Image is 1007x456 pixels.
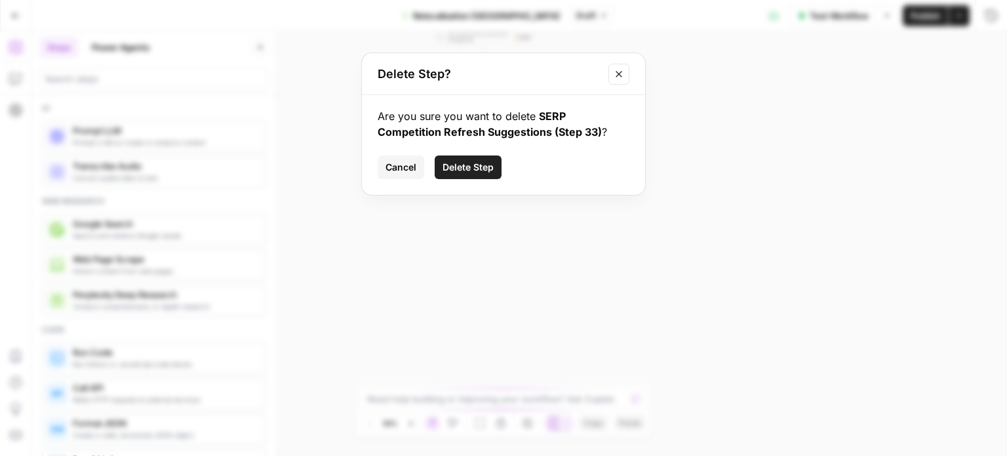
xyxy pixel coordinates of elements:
div: Are you sure you want to delete ? [378,108,629,140]
button: Cancel [378,155,424,179]
span: Delete Step [443,161,494,174]
button: Delete Step [435,155,502,179]
button: Close modal [608,64,629,85]
h2: Delete Step? [378,65,601,83]
span: Cancel [385,161,416,174]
